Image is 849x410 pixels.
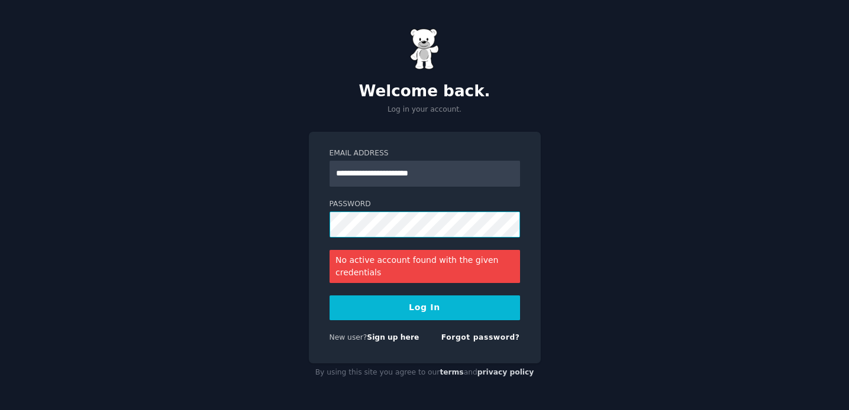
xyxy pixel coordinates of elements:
a: terms [440,368,463,376]
p: Log in your account. [309,105,541,115]
label: Email Address [330,148,520,159]
img: Gummy Bear [410,28,440,70]
label: Password [330,199,520,210]
a: Forgot password? [441,333,520,341]
span: New user? [330,333,367,341]
h2: Welcome back. [309,82,541,101]
div: No active account found with the given credentials [330,250,520,283]
div: By using this site you agree to our and [309,363,541,382]
button: Log In [330,295,520,320]
a: Sign up here [367,333,419,341]
a: privacy policy [477,368,534,376]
